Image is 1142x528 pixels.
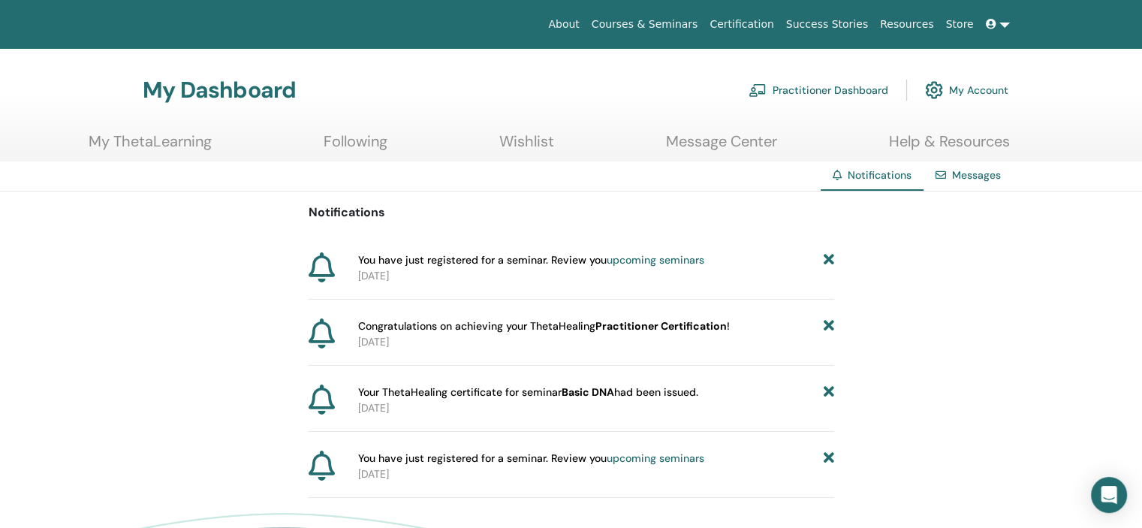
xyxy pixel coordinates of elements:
[89,66,137,114] img: generic-user-icon
[358,318,730,334] span: Congratulations on achieving your ThetaHealing !
[607,253,704,267] a: upcoming seminars
[704,11,779,38] a: Certification
[499,132,554,161] a: Wishlist
[309,204,834,222] p: Notifications
[749,74,888,107] a: Practitioner Dashboard
[99,8,279,41] img: logo
[595,319,727,333] b: Practitioner Certification
[848,168,911,182] span: Notifications
[542,11,585,38] a: About
[666,132,777,161] a: Message Center
[143,77,296,104] h3: My Dashboard
[925,74,1008,107] a: My Account
[780,11,874,38] a: Success Stories
[940,11,980,38] a: Store
[358,385,698,400] span: Your ThetaHealing certificate for seminar had been issued.
[1091,477,1127,513] div: Open Intercom Messenger
[749,83,767,97] img: chalkboard-teacher.svg
[358,400,834,416] p: [DATE]
[358,252,704,268] span: You have just registered for a seminar. Review you
[324,132,387,161] a: Following
[358,451,704,466] span: You have just registered for a seminar. Review you
[358,334,834,350] p: [DATE]
[562,385,614,399] b: Basic DNA
[89,132,212,161] a: My ThetaLearning
[358,466,834,482] p: [DATE]
[586,11,704,38] a: Courses & Seminars
[874,11,940,38] a: Resources
[889,132,1010,161] a: Help & Resources
[358,268,834,284] p: [DATE]
[925,77,943,103] img: cog.svg
[607,451,704,465] a: upcoming seminars
[952,168,1001,182] a: Messages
